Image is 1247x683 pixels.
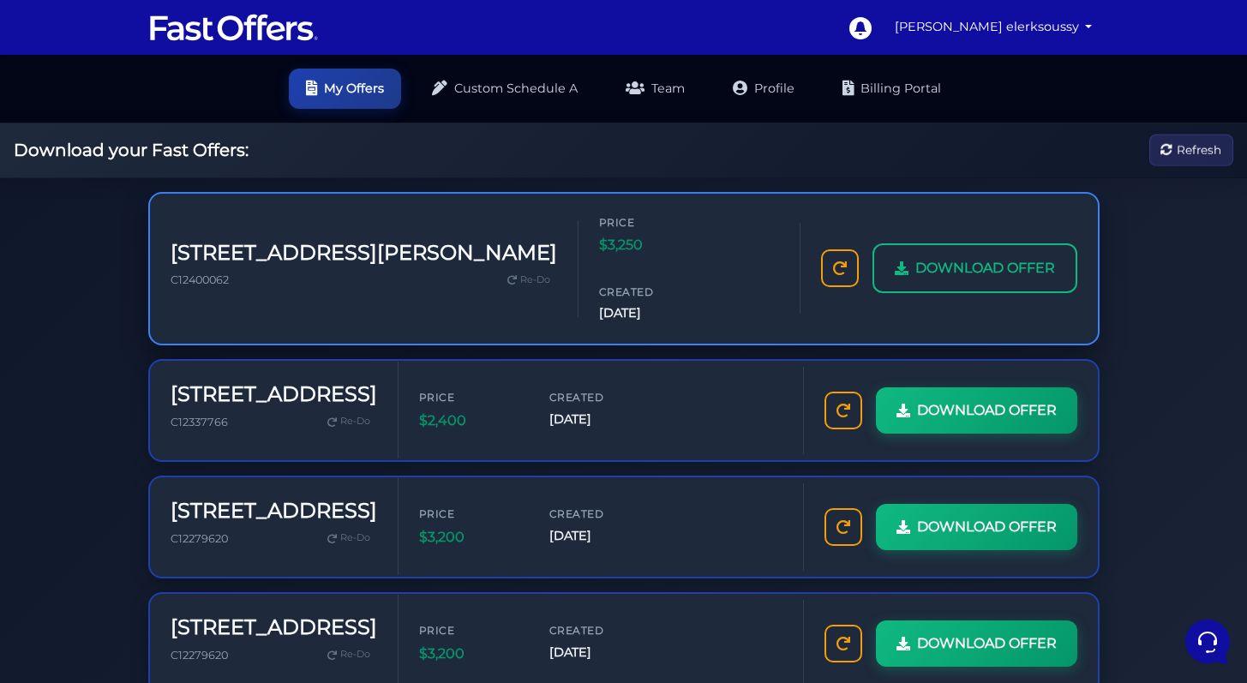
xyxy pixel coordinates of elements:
[171,241,557,266] h3: [STREET_ADDRESS][PERSON_NAME]
[599,214,702,231] span: Price
[419,389,522,405] span: Price
[599,284,702,300] span: Created
[917,516,1057,538] span: DOWNLOAD OFFER
[14,14,288,69] h2: Hello [PERSON_NAME] 👋
[51,549,81,565] p: Home
[277,96,315,110] a: See all
[549,389,652,405] span: Created
[340,530,370,546] span: Re-Do
[549,410,652,429] span: [DATE]
[520,273,550,288] span: Re-Do
[171,416,228,428] span: C12337766
[147,549,196,565] p: Messages
[599,303,702,323] span: [DATE]
[27,240,117,254] span: Find an Answer
[340,414,370,429] span: Re-Do
[419,526,522,548] span: $3,200
[171,499,377,524] h3: [STREET_ADDRESS]
[1149,135,1233,166] button: Refresh
[321,527,377,549] a: Re-Do
[14,140,249,160] h2: Download your Fast Offers:
[609,69,702,109] a: Team
[27,96,139,110] span: Your Conversations
[716,69,812,109] a: Profile
[419,643,522,665] span: $3,200
[171,273,229,286] span: C12400062
[321,410,377,433] a: Re-Do
[1177,141,1221,159] span: Refresh
[549,622,652,638] span: Created
[321,644,377,666] a: Re-Do
[171,382,377,407] h3: [STREET_ADDRESS]
[872,243,1077,293] a: DOWNLOAD OFFER
[55,123,89,158] img: dark
[501,269,557,291] a: Re-Do
[888,10,1100,44] a: [PERSON_NAME] elerksoussy
[549,643,652,662] span: [DATE]
[549,506,652,522] span: Created
[549,526,652,546] span: [DATE]
[825,69,958,109] a: Billing Portal
[119,525,225,565] button: Messages
[917,399,1057,422] span: DOWNLOAD OFFER
[213,240,315,254] a: Open Help Center
[915,257,1055,279] span: DOWNLOAD OFFER
[123,182,240,195] span: Start a Conversation
[171,615,377,640] h3: [STREET_ADDRESS]
[876,504,1077,550] a: DOWNLOAD OFFER
[39,277,280,294] input: Search for an Article...
[224,525,329,565] button: Help
[289,69,401,109] a: My Offers
[171,532,228,545] span: C12279620
[876,620,1077,667] a: DOWNLOAD OFFER
[340,647,370,662] span: Re-Do
[27,123,62,158] img: dark
[27,171,315,206] button: Start a Conversation
[419,622,522,638] span: Price
[14,525,119,565] button: Home
[171,649,228,662] span: C12279620
[266,549,288,565] p: Help
[1182,616,1233,668] iframe: Customerly Messenger Launcher
[419,410,522,432] span: $2,400
[419,506,522,522] span: Price
[876,387,1077,434] a: DOWNLOAD OFFER
[917,632,1057,655] span: DOWNLOAD OFFER
[599,234,702,256] span: $3,250
[415,69,595,109] a: Custom Schedule A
